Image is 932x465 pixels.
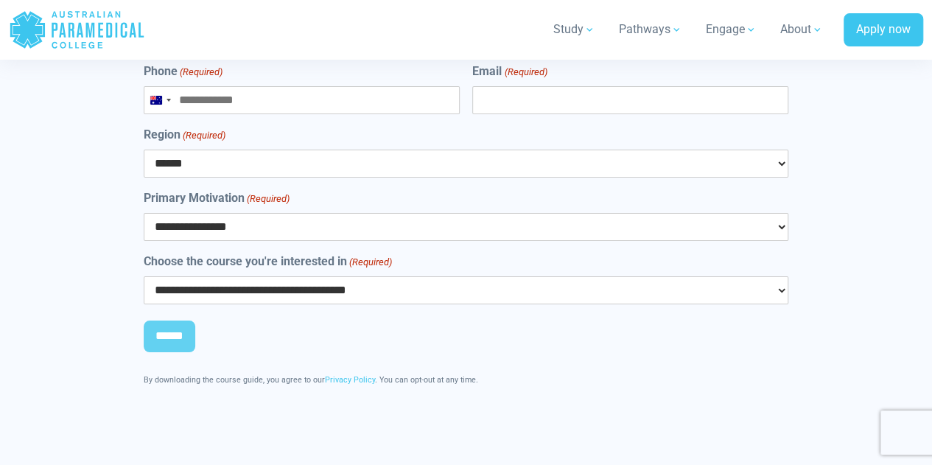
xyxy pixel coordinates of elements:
label: Email [472,63,547,80]
span: (Required) [182,128,226,143]
span: (Required) [179,65,223,80]
label: Primary Motivation [144,189,290,207]
a: Engage [697,9,765,50]
a: Privacy Policy [325,375,375,385]
label: Choose the course you're interested in [144,253,392,270]
a: About [771,9,832,50]
a: Australian Paramedical College [9,6,145,54]
a: Apply now [844,13,923,47]
label: Phone [144,63,223,80]
span: (Required) [503,65,547,80]
a: Pathways [610,9,691,50]
a: Study [544,9,604,50]
span: (Required) [246,192,290,206]
span: (Required) [348,255,393,270]
label: Region [144,126,225,144]
span: By downloading the course guide, you agree to our . You can opt-out at any time. [144,375,478,385]
button: Selected country [144,87,175,113]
